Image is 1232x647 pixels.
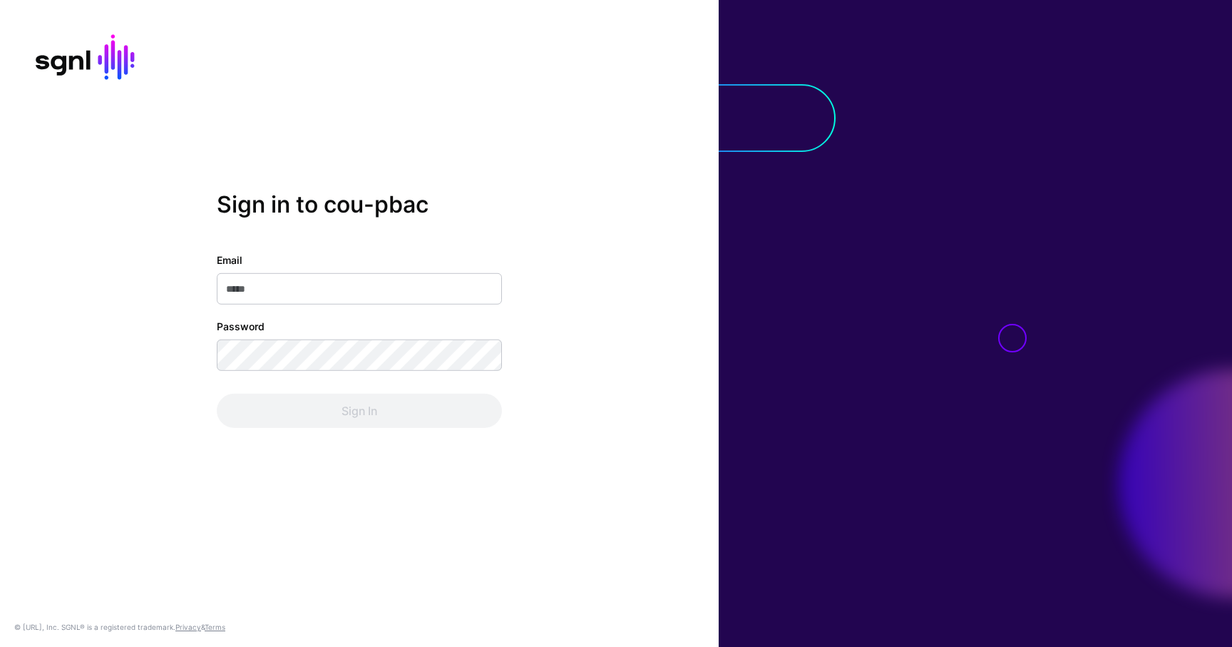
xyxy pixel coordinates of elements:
[217,253,242,268] label: Email
[217,190,502,218] h2: Sign in to cou-pbac
[217,319,265,334] label: Password
[175,623,201,631] a: Privacy
[14,621,225,633] div: © [URL], Inc. SGNL® is a registered trademark. &
[205,623,225,631] a: Terms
